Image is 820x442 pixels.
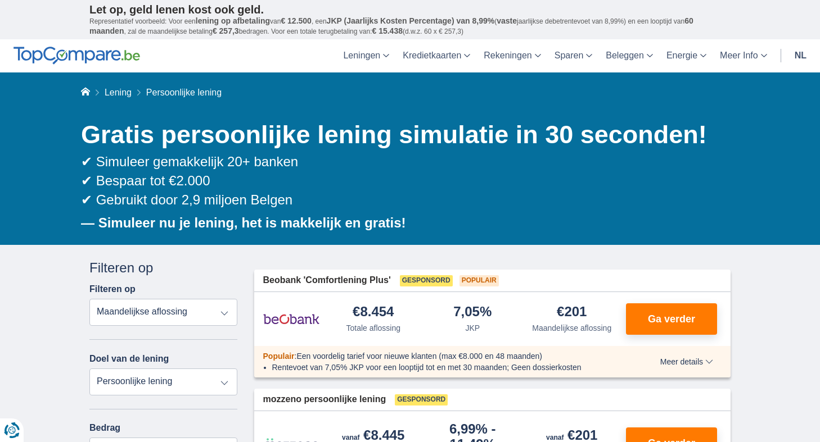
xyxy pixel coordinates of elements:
[81,215,406,230] b: — Simuleer nu je lening, het is makkelijk en gratis!
[263,393,386,406] span: mozzeno persoonlijke lening
[660,39,713,72] a: Energie
[327,16,495,25] span: JKP (Jaarlijks Kosten Percentage) van 8,99%
[296,352,542,361] span: Een voordelig tarief voor nieuwe klanten (max €8.000 en 48 maanden)
[652,357,722,366] button: Meer details
[213,26,239,35] span: € 257,3
[263,305,319,333] img: product.pl.alt Beobank
[532,322,611,334] div: Maandelijkse aflossing
[626,303,717,335] button: Ga verder
[453,305,492,320] div: 7,05%
[89,3,731,16] p: Let op, geld lenen kost ook geld.
[263,352,295,361] span: Populair
[400,275,453,286] span: Gesponsord
[89,423,237,433] label: Bedrag
[89,354,169,364] label: Doel van de lening
[13,47,140,65] img: TopCompare
[353,305,394,320] div: €8.454
[89,16,693,35] span: 60 maanden
[263,274,391,287] span: Beobank 'Comfortlening Plus'
[272,362,619,373] li: Rentevoet van 7,05% JKP voor een looptijd tot en met 30 maanden; Geen dossierkosten
[254,350,628,362] div: :
[146,88,222,97] span: Persoonlijke lening
[396,39,477,72] a: Kredietkaarten
[477,39,547,72] a: Rekeningen
[89,284,136,294] label: Filteren op
[81,152,731,210] div: ✔ Simuleer gemakkelijk 20+ banken ✔ Bespaar tot €2.000 ✔ Gebruikt door 2,9 miljoen Belgen
[557,305,587,320] div: €201
[459,275,499,286] span: Populair
[105,88,132,97] a: Lening
[336,39,396,72] a: Leningen
[497,16,517,25] span: vaste
[196,16,270,25] span: lening op afbetaling
[346,322,400,334] div: Totale aflossing
[660,358,713,366] span: Meer details
[81,88,90,97] a: Home
[89,258,237,277] div: Filteren op
[89,16,731,37] p: Representatief voorbeeld: Voor een van , een ( jaarlijkse debetrentevoet van 8,99%) en een loopti...
[788,39,813,72] a: nl
[281,16,312,25] span: € 12.500
[465,322,480,334] div: JKP
[548,39,600,72] a: Sparen
[395,394,448,405] span: Gesponsord
[81,117,731,152] h1: Gratis persoonlijke lening simulatie in 30 seconden!
[648,314,695,324] span: Ga verder
[713,39,774,72] a: Meer Info
[372,26,403,35] span: € 15.438
[599,39,660,72] a: Beleggen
